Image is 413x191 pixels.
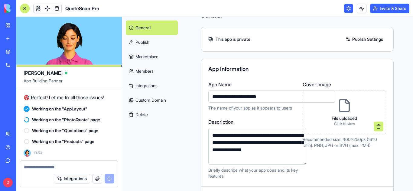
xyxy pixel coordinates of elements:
img: logo [4,4,42,13]
label: App Name [208,81,335,88]
p: The name of your app as it appears to users [208,105,335,111]
img: Ella_00000_wcx2te.png [24,149,31,157]
a: Publish [126,35,178,49]
span: 19:53 [33,151,42,155]
label: Description [208,118,306,126]
a: Integrations [126,78,178,93]
a: Members [126,64,178,78]
a: General [126,21,178,35]
span: D [3,178,13,187]
p: File uploaded [332,115,357,121]
span: Working on the "AppLayout" [32,106,87,112]
p: Briefly describe what your app does and its key features [208,167,306,179]
div: App Information [208,66,386,72]
a: Publish Settings [343,34,386,44]
a: Custom Domain [126,93,178,107]
span: App Building Partner [24,78,115,89]
span: QuoteSnap Pro [65,5,99,12]
span: Working on the "Products" page [32,138,94,145]
p: Click to view [332,121,357,126]
span: [PERSON_NAME] [24,69,63,77]
div: File uploadedClick to view [303,91,386,134]
span: Working on the "Quotations" page [32,128,98,134]
button: Invite & Share [370,4,409,13]
a: Marketplace [126,49,178,64]
p: Recommended size: 400x250px (16:10 ratio). PNG, JPG or SVG (max. 2MB) [303,136,386,148]
label: Cover Image [303,81,386,88]
button: Integrations [54,174,90,183]
button: Delete [126,107,178,122]
span: Working on the "PhotoQuote" page [32,117,100,123]
h2: 🎯 Perfect! Let me fix all those issues! [24,94,115,101]
span: This app is private [216,36,250,42]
